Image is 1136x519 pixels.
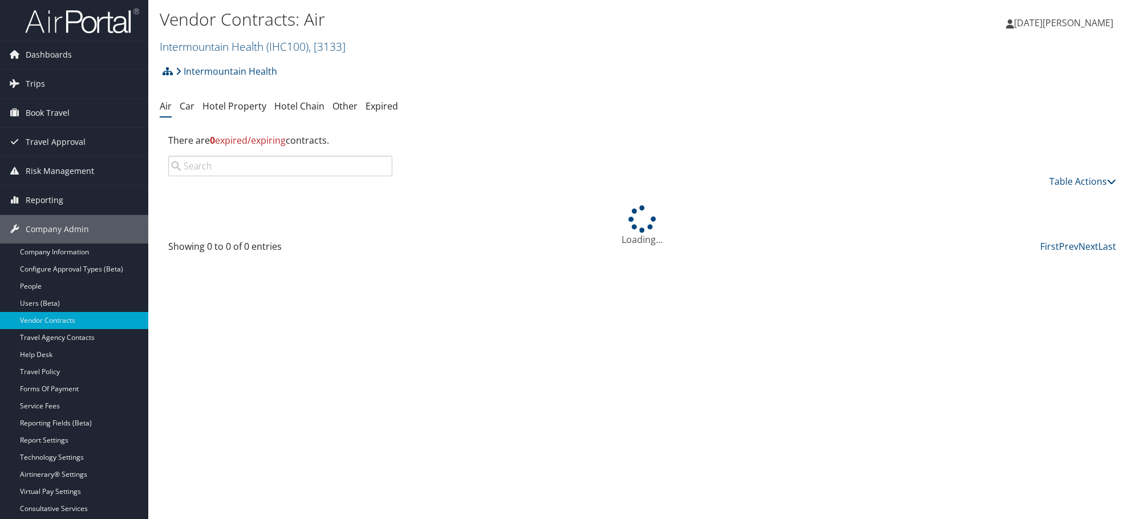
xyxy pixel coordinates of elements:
span: [DATE][PERSON_NAME] [1014,17,1113,29]
span: Risk Management [26,157,94,185]
a: Intermountain Health [176,60,277,83]
h1: Vendor Contracts: Air [160,7,803,31]
span: Trips [26,70,45,98]
strong: 0 [210,134,215,147]
span: Company Admin [26,215,89,244]
span: Travel Approval [26,128,86,156]
span: , [ 3133 ] [309,39,346,54]
a: Hotel Chain [274,100,324,112]
a: Next [1078,240,1098,253]
span: Book Travel [26,99,70,127]
a: Other [332,100,358,112]
a: [DATE][PERSON_NAME] [1006,6,1125,40]
span: expired/expiring [210,134,286,147]
span: Reporting [26,186,63,214]
div: Showing 0 to 0 of 0 entries [168,240,392,259]
div: There are contracts. [160,125,1125,156]
a: Expired [366,100,398,112]
img: airportal-logo.png [25,7,139,34]
div: Loading... [160,205,1125,246]
a: Table Actions [1049,175,1116,188]
a: Intermountain Health [160,39,346,54]
a: Prev [1059,240,1078,253]
a: Last [1098,240,1116,253]
input: Search [168,156,392,176]
a: Car [180,100,194,112]
span: Dashboards [26,40,72,69]
span: ( IHC100 ) [266,39,309,54]
a: Hotel Property [202,100,266,112]
a: Air [160,100,172,112]
a: First [1040,240,1059,253]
